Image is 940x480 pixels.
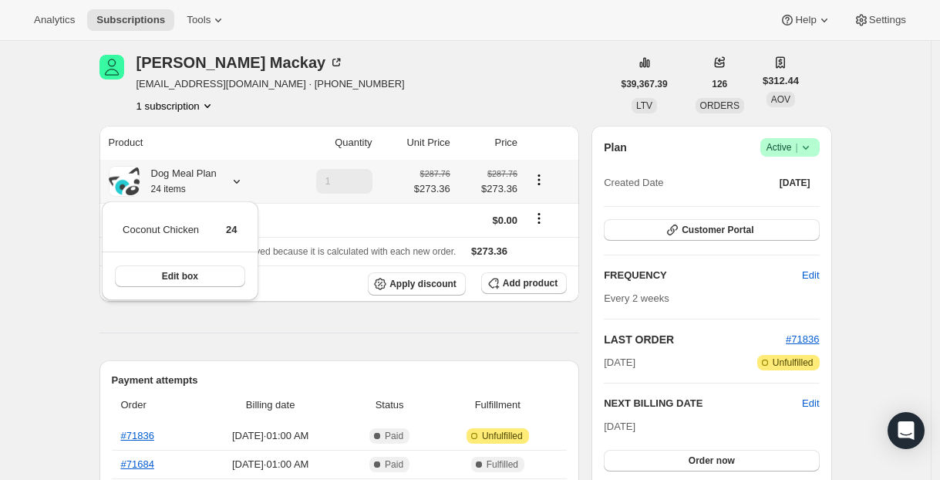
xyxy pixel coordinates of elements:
[612,73,677,95] button: $39,367.39
[771,94,790,105] span: AOV
[493,215,518,226] span: $0.00
[99,126,280,160] th: Product
[604,355,635,370] span: [DATE]
[604,219,819,241] button: Customer Portal
[604,175,663,191] span: Created Date
[385,430,403,442] span: Paid
[682,224,753,236] span: Customer Portal
[770,9,841,31] button: Help
[136,98,215,113] button: Product actions
[414,181,450,197] span: $273.36
[121,458,154,470] a: #71684
[780,177,810,189] span: [DATE]
[122,221,200,250] td: Coconut Chicken
[437,397,558,413] span: Fulfillment
[112,373,568,388] h2: Payment attempts
[420,169,450,178] small: $287.76
[766,140,814,155] span: Active
[200,428,342,444] span: [DATE] · 01:00 AM
[136,55,345,70] div: [PERSON_NAME] Mackay
[869,14,906,26] span: Settings
[99,55,124,79] span: Linda Mackay
[700,100,740,111] span: ORDERS
[802,268,819,283] span: Edit
[786,333,819,345] a: #71836
[527,171,551,188] button: Product actions
[351,397,429,413] span: Status
[689,455,735,467] span: Order now
[109,167,140,195] img: product img
[389,278,457,290] span: Apply discount
[636,100,652,111] span: LTV
[604,396,802,411] h2: NEXT BILLING DATE
[136,76,405,92] span: [EMAIL_ADDRESS][DOMAIN_NAME] · [PHONE_NUMBER]
[712,78,727,90] span: 126
[770,172,820,194] button: [DATE]
[786,332,819,347] button: #71836
[34,14,75,26] span: Analytics
[793,263,828,288] button: Edit
[487,458,518,471] span: Fulfilled
[177,9,235,31] button: Tools
[471,245,507,257] span: $273.36
[87,9,174,31] button: Subscriptions
[377,126,455,160] th: Unit Price
[773,357,814,369] span: Unfulfilled
[280,126,377,160] th: Quantity
[455,126,522,160] th: Price
[109,246,457,257] span: Sales tax (if applicable) is not displayed because it is calculated with each new order.
[112,388,195,422] th: Order
[482,430,523,442] span: Unfulfilled
[604,450,819,472] button: Order now
[368,272,466,296] button: Apply discount
[487,169,517,178] small: $287.76
[844,9,915,31] button: Settings
[604,140,627,155] h2: Plan
[795,141,797,154] span: |
[187,14,211,26] span: Tools
[226,224,237,235] span: 24
[503,277,558,289] span: Add product
[888,412,925,449] div: Open Intercom Messenger
[527,210,551,227] button: Shipping actions
[151,184,186,194] small: 24 items
[385,458,403,471] span: Paid
[604,268,802,283] h2: FREQUENCY
[460,181,517,197] span: $273.36
[121,430,154,441] a: #71836
[604,292,669,304] span: Every 2 weeks
[795,14,816,26] span: Help
[802,396,819,411] button: Edit
[200,457,342,472] span: [DATE] · 01:00 AM
[115,265,244,287] button: Edit box
[604,332,786,347] h2: LAST ORDER
[763,73,799,89] span: $312.44
[25,9,84,31] button: Analytics
[140,166,217,197] div: Dog Meal Plan
[200,397,342,413] span: Billing date
[702,73,736,95] button: 126
[96,14,165,26] span: Subscriptions
[622,78,668,90] span: $39,367.39
[162,270,198,282] span: Edit box
[604,421,635,432] span: [DATE]
[481,272,567,294] button: Add product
